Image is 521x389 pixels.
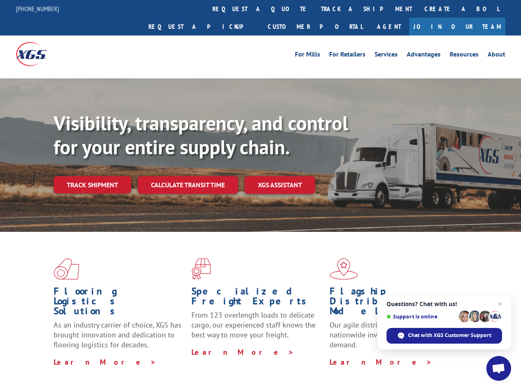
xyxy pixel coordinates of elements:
div: Chat with XGS Customer Support [387,328,502,344]
a: Request a pickup [142,18,262,35]
a: [PHONE_NUMBER] [16,5,59,13]
a: Resources [450,51,479,60]
div: Open chat [486,356,511,381]
span: Questions? Chat with us! [387,301,502,307]
a: About [488,51,505,60]
a: Join Our Team [409,18,505,35]
a: For Mills [295,51,320,60]
span: Close chat [495,299,505,309]
a: Calculate transit time [138,176,238,194]
a: Customer Portal [262,18,369,35]
span: Our agile distribution network gives you nationwide inventory management on demand. [330,320,459,349]
a: Track shipment [54,176,131,193]
b: Visibility, transparency, and control for your entire supply chain. [54,110,348,160]
a: Learn More > [54,357,156,367]
a: Services [375,51,398,60]
img: xgs-icon-focused-on-flooring-red [191,258,211,280]
a: Advantages [407,51,441,60]
p: From 123 overlength loads to delicate cargo, our experienced staff knows the best way to move you... [191,310,323,347]
span: Chat with XGS Customer Support [408,332,491,339]
h1: Specialized Freight Experts [191,286,323,310]
img: xgs-icon-flagship-distribution-model-red [330,258,358,280]
img: xgs-icon-total-supply-chain-intelligence-red [54,258,79,280]
a: Agent [369,18,409,35]
span: As an industry carrier of choice, XGS has brought innovation and dedication to flooring logistics... [54,320,182,349]
h1: Flooring Logistics Solutions [54,286,185,320]
a: XGS ASSISTANT [245,176,315,194]
h1: Flagship Distribution Model [330,286,461,320]
a: Learn More > [330,357,432,367]
a: For Retailers [329,51,365,60]
span: Support is online [387,314,456,320]
a: Learn More > [191,347,294,357]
